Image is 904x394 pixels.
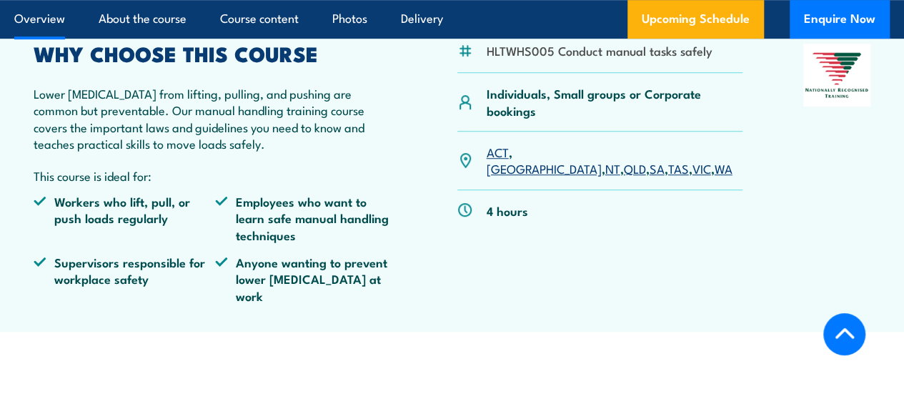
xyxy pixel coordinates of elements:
[34,44,397,62] h2: WHY CHOOSE THIS COURSE
[215,193,397,243] li: Employees who want to learn safe manual handling techniques
[803,44,870,107] img: Nationally Recognised Training logo.
[487,202,528,219] p: 4 hours
[487,42,712,59] li: HLTWHS005 Conduct manual tasks safely
[605,159,620,177] a: NT
[487,85,743,119] p: Individuals, Small groups or Corporate bookings
[487,143,509,160] a: ACT
[668,159,689,177] a: TAS
[650,159,665,177] a: SA
[487,159,602,177] a: [GEOGRAPHIC_DATA]
[215,254,397,304] li: Anyone wanting to prevent lower [MEDICAL_DATA] at work
[715,159,732,177] a: WA
[34,193,215,243] li: Workers who lift, pull, or push loads regularly
[34,254,215,304] li: Supervisors responsible for workplace safety
[34,167,397,184] p: This course is ideal for:
[624,159,646,177] a: QLD
[34,85,397,152] p: Lower [MEDICAL_DATA] from lifting, pulling, and pushing are common but preventable. Our manual ha...
[692,159,711,177] a: VIC
[487,144,743,177] p: , , , , , , ,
